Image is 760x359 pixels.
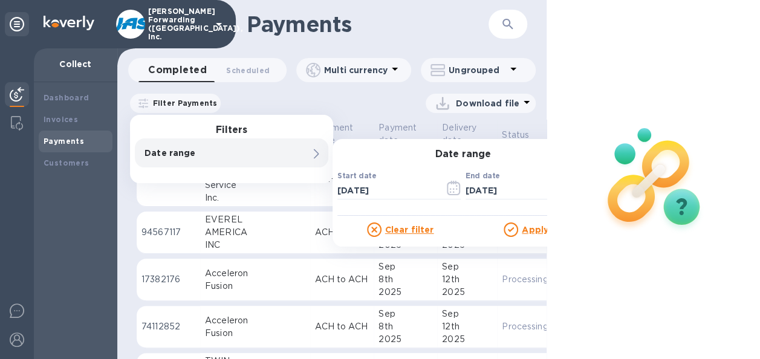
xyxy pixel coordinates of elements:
p: ACH to ACH [315,320,369,333]
span: Status [502,129,545,141]
div: Fusion [205,280,305,293]
p: ACH to ACH [315,273,369,286]
p: Status [502,129,529,141]
p: Delivery date [442,121,476,147]
img: Logo [44,16,94,30]
u: Clear filter [385,225,434,234]
u: Apply [522,225,548,234]
span: Completed [148,62,207,79]
h1: Payments [247,11,489,37]
b: Payments [44,137,84,146]
div: Unpin categories [5,12,29,36]
h3: Filters [130,125,333,136]
p: Payment type [315,121,353,147]
b: Dashboard [44,93,89,102]
div: 2025 [442,286,492,299]
div: Service [205,179,305,192]
div: Sep [378,308,432,320]
div: Fusion [205,327,305,340]
p: ACH to ACH [315,226,369,239]
div: Sep [378,260,432,273]
div: 8th [378,320,432,333]
p: 94567117 [141,226,195,239]
div: Sep [442,260,492,273]
p: Ungrouped [449,64,506,76]
p: Collect [44,58,108,70]
div: Acceleron [205,314,305,327]
div: Acceleron [205,267,305,280]
div: 2025 [378,286,432,299]
div: 2025 [378,333,432,346]
div: Sep [442,308,492,320]
span: Delivery date [442,121,492,147]
div: INC [205,239,305,251]
span: Payment type [315,121,369,147]
div: AMERICA [205,226,305,239]
p: Processing [502,273,548,286]
div: 8th [378,273,432,286]
div: Inc. [205,192,305,204]
p: Download file [456,97,519,109]
div: 12th [442,273,492,286]
div: 12th [442,320,492,333]
p: 74112852 [141,320,195,333]
p: Date range [145,147,278,159]
p: Processing [502,320,548,333]
p: Multi currency [324,64,388,76]
p: [PERSON_NAME] Forwarding ([GEOGRAPHIC_DATA]), Inc. [148,7,209,41]
h3: Date range [333,149,594,160]
div: EVEREL [205,213,305,226]
p: 17382176 [141,273,195,286]
p: Payment date [378,121,417,147]
label: Start date [337,173,376,180]
span: Payment date [378,121,432,147]
span: Scheduled [226,64,270,77]
label: End date [466,173,499,180]
p: Filter Payments [148,98,217,108]
b: Customers [44,158,89,167]
b: Invoices [44,115,78,124]
div: 2025 [442,333,492,346]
